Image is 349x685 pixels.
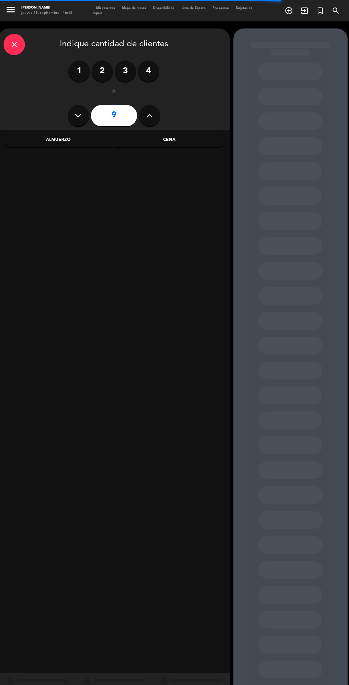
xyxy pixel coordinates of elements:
[4,34,224,55] div: Indique cantidad de clientes
[21,5,72,11] div: [PERSON_NAME]
[4,133,113,147] div: Almuerzo
[5,4,16,17] button: menu
[92,60,113,82] label: 2
[115,60,136,82] label: 3
[150,6,178,10] span: Disponibilidad
[115,133,224,147] div: Cena
[138,60,159,82] label: 4
[209,6,232,10] span: Pre-acceso
[21,11,72,16] div: jueves 18. septiembre - 16:12
[285,6,293,15] i: add_circle_outline
[68,60,90,82] label: 1
[119,6,150,10] span: Mapa de mesas
[316,6,324,15] i: turned_in_not
[10,40,19,49] i: close
[300,6,309,15] i: exit_to_app
[93,6,119,10] span: Mis reservas
[178,6,209,10] span: Lista de Espera
[332,6,340,15] i: search
[102,89,125,96] div: ó
[5,4,16,15] i: menu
